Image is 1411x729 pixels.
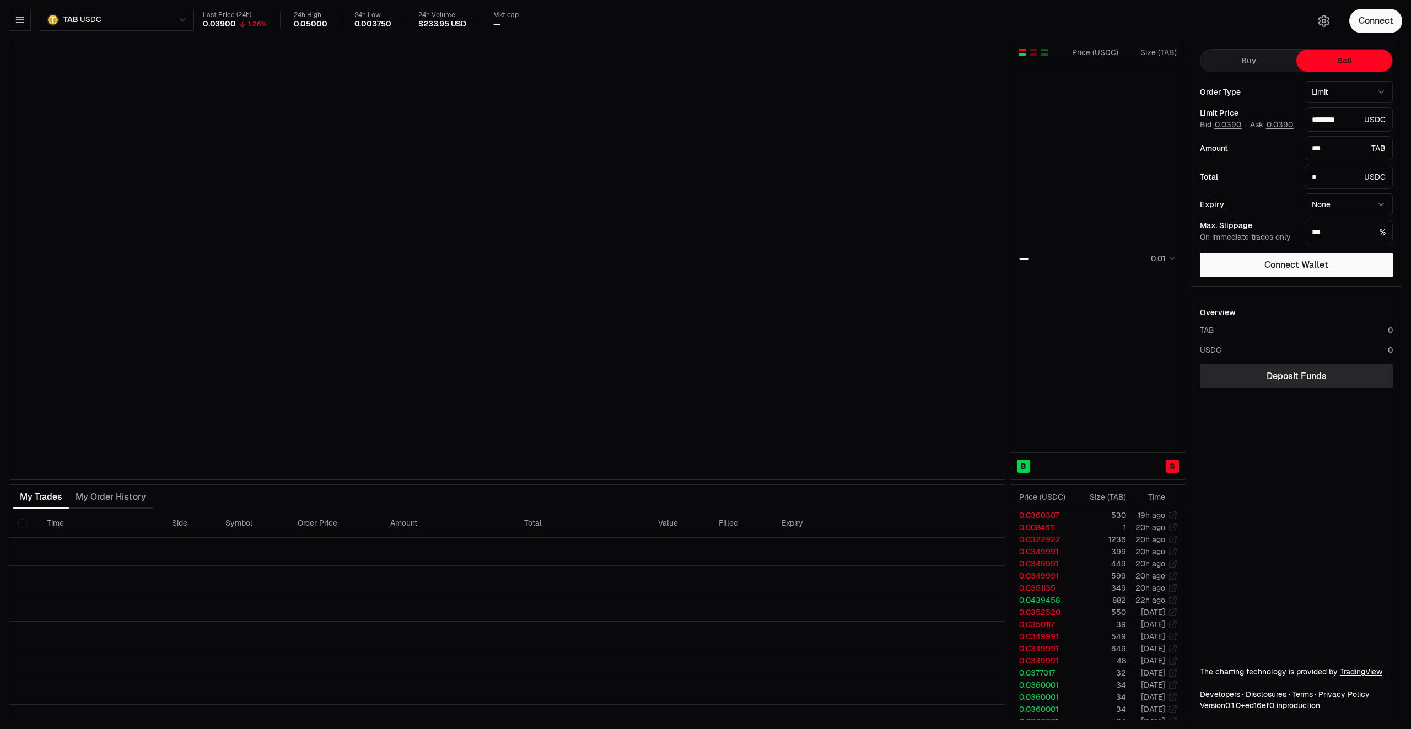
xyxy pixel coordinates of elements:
[1074,606,1127,618] td: 550
[1010,594,1074,606] td: 0.0439458
[163,509,217,538] th: Side
[13,486,69,508] button: My Trades
[1010,691,1074,703] td: 0.0360001
[248,20,267,29] div: 1.26%
[1010,655,1074,667] td: 0.0349991
[1170,461,1175,472] span: S
[1074,703,1127,715] td: 34
[773,509,893,538] th: Expiry
[1305,165,1393,189] div: USDC
[1128,47,1177,58] div: Size ( TAB )
[1141,656,1165,666] time: [DATE]
[1200,344,1221,355] div: USDC
[1214,120,1242,129] button: 0.0390
[1305,136,1393,160] div: TAB
[1019,492,1074,503] div: Price ( USDC )
[354,19,392,29] div: 0.003750
[1305,193,1393,215] button: None
[217,509,289,538] th: Symbol
[1021,461,1026,472] span: B
[1296,50,1392,72] button: Sell
[1010,558,1074,570] td: 0.0349991
[1200,364,1393,388] a: Deposit Funds
[1019,251,1029,266] div: —
[80,15,101,25] span: USDC
[1010,570,1074,582] td: 0.0349991
[1200,109,1296,117] div: Limit Price
[1141,692,1165,702] time: [DATE]
[1010,618,1074,630] td: 0.0350117
[1010,630,1074,642] td: 0.0349991
[1074,630,1127,642] td: 549
[515,509,649,538] th: Total
[1305,81,1393,103] button: Limit
[1135,583,1165,593] time: 20h ago
[1074,655,1127,667] td: 48
[1010,679,1074,691] td: 0.0360001
[1200,173,1296,181] div: Total
[418,19,466,29] div: $233.95 USD
[69,486,153,508] button: My Order History
[1010,509,1074,521] td: 0.0360307
[1135,595,1165,605] time: 22h ago
[1245,700,1274,710] span: ed16ef08357c4fac6bcb8550235135a1bae36155
[294,11,327,19] div: 24h High
[1388,325,1393,336] div: 0
[1010,606,1074,618] td: 0.0352520
[1349,9,1402,33] button: Connect
[1135,559,1165,569] time: 20h ago
[1200,700,1393,711] div: Version 0.1.0 + in production
[1138,510,1165,520] time: 19h ago
[289,509,381,538] th: Order Price
[1074,533,1127,546] td: 1236
[418,11,466,19] div: 24h Volume
[1029,48,1038,57] button: Show Sell Orders Only
[1074,546,1127,558] td: 399
[1074,691,1127,703] td: 34
[1200,325,1214,336] div: TAB
[1074,642,1127,655] td: 649
[381,509,515,538] th: Amount
[493,11,519,19] div: Mkt cap
[1074,715,1127,727] td: 34
[1200,307,1236,318] div: Overview
[1141,607,1165,617] time: [DATE]
[1135,547,1165,557] time: 20h ago
[1141,704,1165,714] time: [DATE]
[1200,666,1393,677] div: The charting technology is provided by
[1141,644,1165,654] time: [DATE]
[1200,88,1296,96] div: Order Type
[203,11,267,19] div: Last Price (24h)
[354,11,392,19] div: 24h Low
[1200,201,1296,208] div: Expiry
[63,15,78,25] span: TAB
[1074,582,1127,594] td: 349
[1141,631,1165,641] time: [DATE]
[1018,48,1027,57] button: Show Buy and Sell Orders
[1200,50,1296,72] button: Buy
[1141,668,1165,678] time: [DATE]
[1135,522,1165,532] time: 20h ago
[1141,716,1165,726] time: [DATE]
[1074,558,1127,570] td: 449
[1074,679,1127,691] td: 34
[1141,680,1165,690] time: [DATE]
[1074,618,1127,630] td: 39
[1010,521,1074,533] td: 0.0084611
[1305,220,1393,244] div: %
[1010,546,1074,558] td: 0.0349991
[1200,144,1296,152] div: Amount
[1135,571,1165,581] time: 20h ago
[1074,667,1127,679] td: 32
[1200,253,1393,277] button: Connect Wallet
[1010,642,1074,655] td: 0.0349991
[1074,570,1127,582] td: 599
[1292,689,1313,700] a: Terms
[1010,533,1074,546] td: 0.0322922
[1250,120,1294,130] span: Ask
[18,519,27,528] button: Select all
[1141,619,1165,629] time: [DATE]
[1246,689,1286,700] a: Disclosures
[1010,582,1074,594] td: 0.0351135
[1074,594,1127,606] td: 882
